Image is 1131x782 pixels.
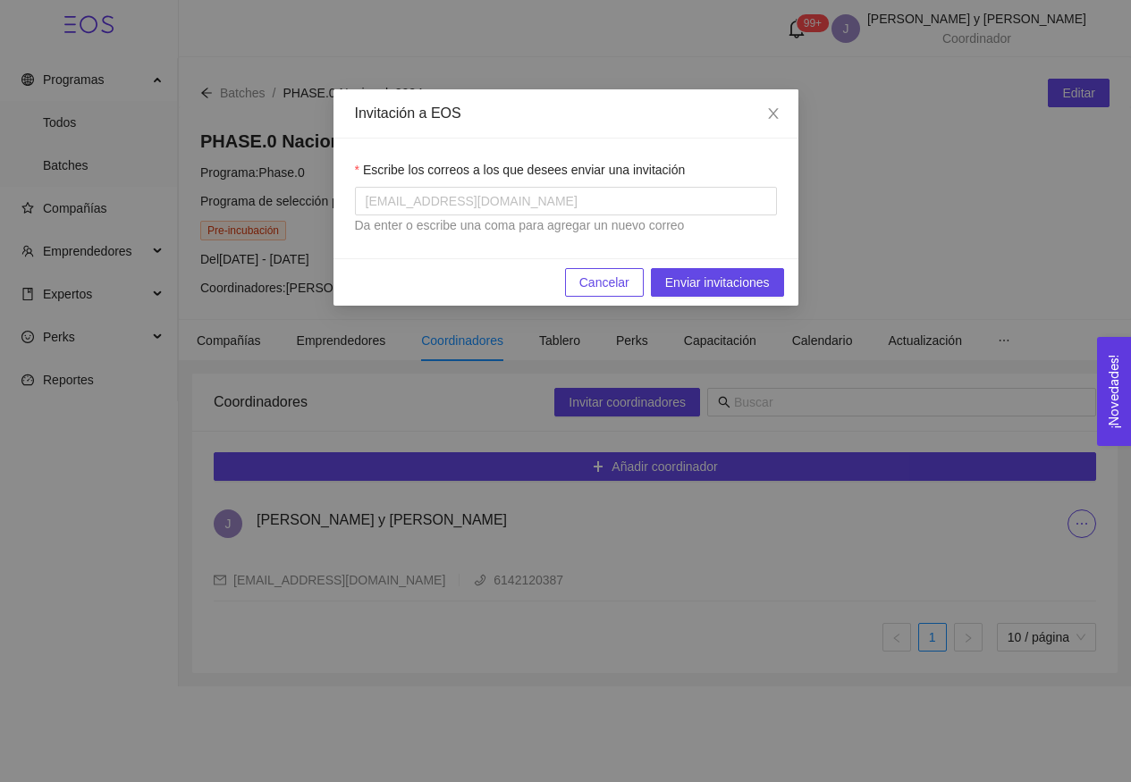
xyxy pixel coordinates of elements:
span: Enviar invitaciones [665,273,770,292]
button: Close [748,89,798,139]
div: Invitación a EOS [355,104,777,123]
span: Cancelar [579,273,629,292]
div: Da enter o escribe una coma para agregar un nuevo correo [355,215,777,235]
input: Escribe los correos a los que desees enviar una invitación [366,190,369,212]
button: Enviar invitaciones [651,268,784,297]
label: Escribe los correos a los que desees enviar una invitación [355,160,686,180]
button: Open Feedback Widget [1097,337,1131,446]
span: close [766,106,781,121]
button: Cancelar [565,268,644,297]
